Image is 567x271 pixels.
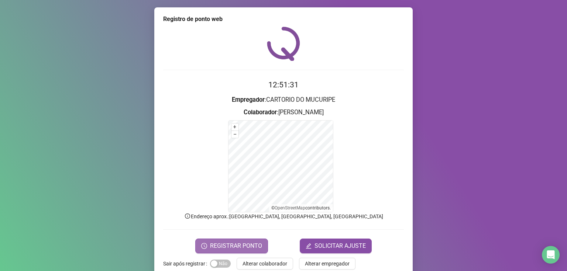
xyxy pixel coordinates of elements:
[201,243,207,249] span: clock-circle
[243,260,287,268] span: Alterar colaborador
[306,243,312,249] span: edit
[267,27,300,61] img: QRPoint
[163,108,404,117] h3: : [PERSON_NAME]
[231,131,238,138] button: –
[299,258,355,270] button: Alterar empregador
[195,239,268,253] button: REGISTRAR PONTO
[244,109,277,116] strong: Colaborador
[305,260,350,268] span: Alterar empregador
[231,124,238,131] button: +
[271,205,331,211] li: © contributors.
[237,258,293,270] button: Alterar colaborador
[163,212,404,220] p: Endereço aprox. : [GEOGRAPHIC_DATA], [GEOGRAPHIC_DATA], [GEOGRAPHIC_DATA]
[542,246,560,264] div: Open Intercom Messenger
[300,239,372,253] button: editSOLICITAR AJUSTE
[315,242,366,250] span: SOLICITAR AJUSTE
[268,80,299,89] time: 12:51:31
[232,96,265,103] strong: Empregador
[210,242,262,250] span: REGISTRAR PONTO
[163,258,210,270] label: Sair após registrar
[275,205,305,211] a: OpenStreetMap
[184,213,191,219] span: info-circle
[163,15,404,24] div: Registro de ponto web
[163,95,404,105] h3: : CARTORIO DO MUCURIPE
